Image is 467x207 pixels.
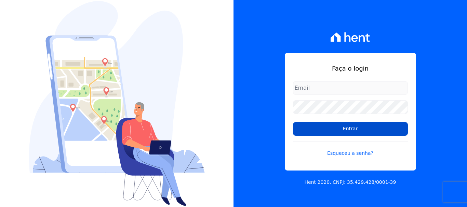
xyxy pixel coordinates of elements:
[305,179,396,186] p: Hent 2020. CNPJ: 35.429.428/0001-39
[293,81,408,95] input: Email
[293,64,408,73] h1: Faça o login
[29,1,205,206] img: Login
[293,122,408,136] input: Entrar
[293,141,408,157] a: Esqueceu a senha?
